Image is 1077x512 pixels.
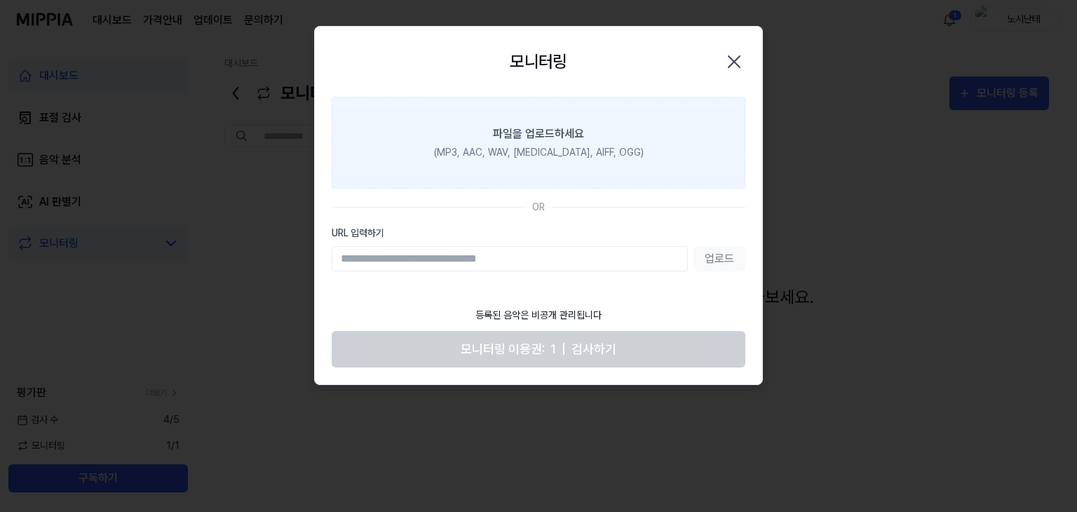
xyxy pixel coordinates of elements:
label: URL 입력하기 [332,226,745,241]
div: 등록된 음악은 비공개 관리됩니다 [467,299,610,331]
div: (MP3, AAC, WAV, [MEDICAL_DATA], AIFF, OGG) [434,145,644,160]
div: OR [532,200,545,215]
h2: 모니터링 [510,49,567,74]
div: 파일을 업로드하세요 [493,126,584,142]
